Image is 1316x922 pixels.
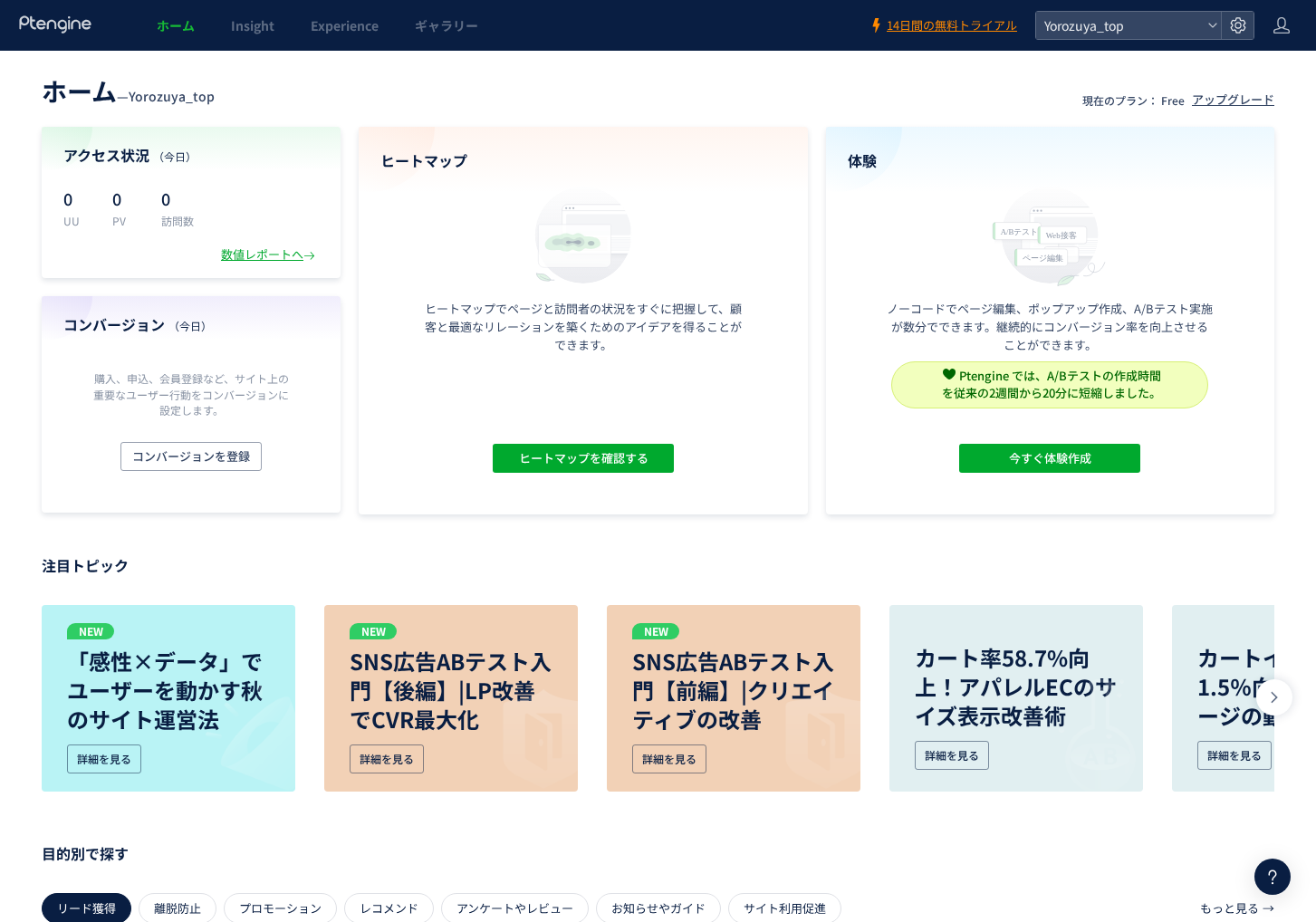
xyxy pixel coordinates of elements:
[132,442,250,471] span: コンバージョンを登録
[984,182,1116,288] img: home_experience_onbo_jp-C5-EgdA0.svg
[420,300,746,354] p: ヒートマップでページと訪問者の状況をすぐに把握して、顧客と最適なリレーションを築くためのアイデアを得ることができます。
[915,643,1118,730] p: カート率58.7%向上！アパレルECのサイズ表示改善術
[168,318,212,333] span: （今日）
[161,184,194,213] p: 0
[311,16,379,34] span: Experience
[942,367,1161,401] span: Ptengine では、A/Bテストの作成時間 を従来の2週間から20分に短縮しました。
[231,16,274,34] span: Insight
[182,678,295,792] img: image
[112,184,139,213] p: 0
[632,623,679,639] p: NEW
[63,184,91,213] p: 0
[1197,741,1272,770] div: 詳細を見る
[1192,91,1274,109] div: アップグレード
[89,370,293,417] p: 購入、申込、会員登録など、サイト上の重要なユーザー行動をコンバージョンに設定します。
[1082,92,1185,108] p: 現在のプラン： Free
[350,623,397,639] p: NEW
[221,246,319,264] div: 数値レポートへ
[493,444,674,473] button: ヒートマップを確認する
[943,368,956,380] img: svg+xml,%3c
[63,314,319,335] h4: コンバージョン
[848,150,1254,171] h4: 体験
[869,17,1017,34] a: 14日間の無料トライアル
[632,647,835,734] p: SNS広告ABテスト入門【前編】|クリエイティブの改善
[632,744,706,773] div: 詳細を見る
[380,150,786,171] h4: ヒートマップ
[42,839,1274,868] p: 目的別で探す
[67,744,141,773] div: 詳細を見る
[1009,444,1091,473] span: 今すぐ体験作成
[157,16,195,34] span: ホーム
[120,442,262,471] button: コンバージョンを登録
[67,647,270,734] p: 「感性×データ」でユーザーを動かす秋のサイト運営法
[67,623,114,639] p: NEW
[129,87,215,105] span: Yorozuya_top
[42,551,1274,580] p: 注目トピック
[518,444,648,473] span: ヒートマップを確認する
[350,647,552,734] p: SNS広告ABテスト入門【後編】|LP改善でCVR最大化
[112,213,139,228] p: PV
[1039,12,1200,39] span: Yorozuya_top
[959,444,1140,473] button: 今すぐ体験作成
[465,678,578,792] img: image
[887,300,1213,354] p: ノーコードでページ編集、ポップアップ作成、A/Bテスト実施が数分でできます。継続的にコンバージョン率を向上させることができます。
[153,149,197,164] span: （今日）
[42,72,117,109] span: ホーム
[161,213,194,228] p: 訪問数
[747,678,860,792] img: image
[63,145,319,166] h4: アクセス状況
[350,744,424,773] div: 詳細を見る
[887,17,1017,34] span: 14日間の無料トライアル
[42,72,215,109] div: —
[1030,678,1143,792] img: image
[915,741,989,770] div: 詳細を見る
[415,16,478,34] span: ギャラリー
[63,213,91,228] p: UU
